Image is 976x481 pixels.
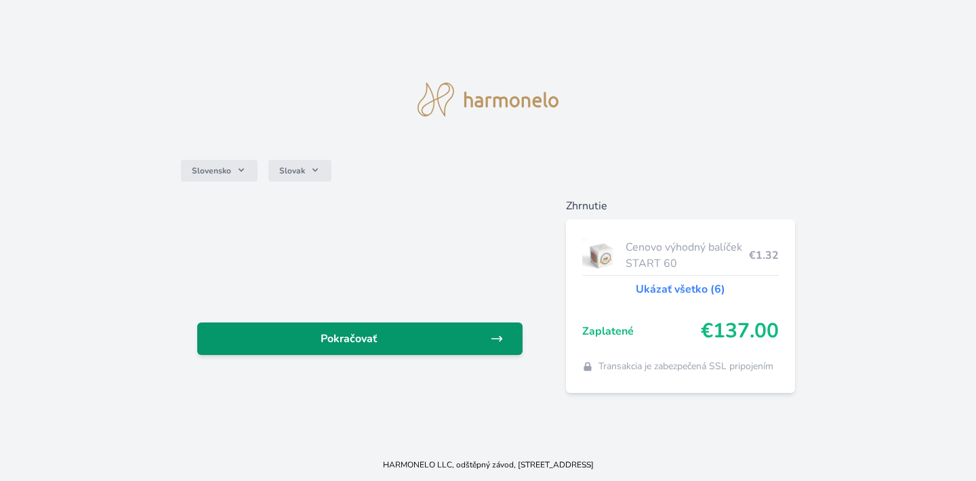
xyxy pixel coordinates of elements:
img: start.jpg [582,238,621,272]
span: Cenovo výhodný balíček START 60 [626,239,749,272]
span: Slovensko [192,165,231,176]
h6: Zhrnutie [566,198,796,214]
button: Slovak [268,160,331,182]
img: logo.svg [418,83,558,117]
button: Slovensko [181,160,258,182]
span: €137.00 [701,319,779,343]
span: Zaplatené [582,323,701,339]
span: Slovak [279,165,305,176]
span: Pokračovať [208,331,490,347]
a: Pokračovať [197,322,523,355]
a: Ukázať všetko (6) [636,281,725,297]
span: €1.32 [749,247,779,264]
span: Transakcia je zabezpečená SSL pripojením [598,360,773,373]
